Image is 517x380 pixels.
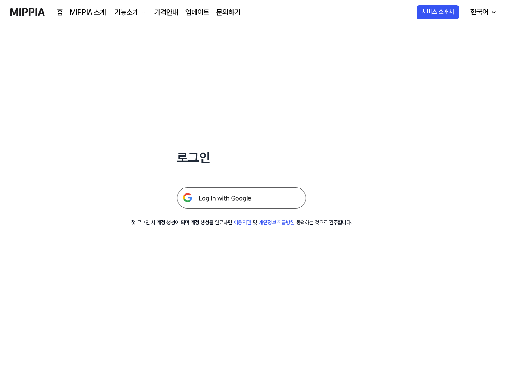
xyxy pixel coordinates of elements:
a: 가격안내 [154,7,179,18]
a: 이용약관 [234,220,251,226]
button: 한국어 [464,3,502,21]
div: 기능소개 [113,7,141,18]
h1: 로그인 [177,148,306,166]
a: 개인정보 취급방침 [259,220,295,226]
a: MIPPIA 소개 [70,7,106,18]
button: 기능소개 [113,7,147,18]
div: 첫 로그인 시 계정 생성이 되며 계정 생성을 완료하면 및 동의하는 것으로 간주합니다. [131,219,352,226]
a: 업데이트 [185,7,210,18]
button: 서비스 소개서 [417,5,459,19]
img: 구글 로그인 버튼 [177,187,306,209]
a: 문의하기 [216,7,241,18]
a: 홈 [57,7,63,18]
div: 한국어 [469,7,490,17]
